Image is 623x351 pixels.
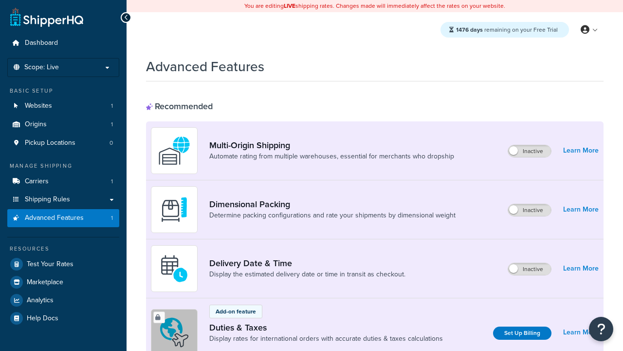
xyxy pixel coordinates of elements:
[508,145,551,157] label: Inactive
[209,258,405,269] a: Delivery Date & Time
[7,134,119,152] a: Pickup Locations0
[7,162,119,170] div: Manage Shipping
[7,292,119,309] a: Analytics
[563,144,599,157] a: Learn More
[209,270,405,279] a: Display the estimated delivery date or time in transit as checkout.
[27,314,58,323] span: Help Docs
[7,134,119,152] li: Pickup Locations
[7,310,119,327] a: Help Docs
[589,317,613,341] button: Open Resource Center
[7,255,119,273] a: Test Your Rates
[209,152,454,161] a: Automate rating from multiple warehouses, essential for merchants who dropship
[25,139,75,147] span: Pickup Locations
[157,193,191,227] img: DTVBYsAAAAAASUVORK5CYII=
[508,204,551,216] label: Inactive
[27,296,54,305] span: Analytics
[209,322,443,333] a: Duties & Taxes
[157,252,191,286] img: gfkeb5ejjkALwAAAABJRU5ErkJggg==
[7,191,119,209] a: Shipping Rules
[25,39,58,47] span: Dashboard
[7,97,119,115] li: Websites
[493,327,551,340] a: Set Up Billing
[7,87,119,95] div: Basic Setup
[27,278,63,287] span: Marketplace
[456,25,558,34] span: remaining on your Free Trial
[7,273,119,291] a: Marketplace
[111,177,113,186] span: 1
[7,34,119,52] a: Dashboard
[25,214,84,222] span: Advanced Features
[27,260,73,269] span: Test Your Rates
[209,211,456,220] a: Determine packing configurations and rate your shipments by dimensional weight
[111,120,113,129] span: 1
[508,263,551,275] label: Inactive
[7,209,119,227] a: Advanced Features1
[146,101,213,112] div: Recommended
[563,326,599,339] a: Learn More
[7,116,119,134] a: Origins1
[284,1,295,10] b: LIVE
[157,134,191,168] img: WatD5o0RtDAAAAAElFTkSuQmCC
[7,173,119,191] li: Carriers
[146,57,264,76] h1: Advanced Features
[111,102,113,110] span: 1
[563,203,599,216] a: Learn More
[209,199,456,210] a: Dimensional Packing
[209,334,443,344] a: Display rates for international orders with accurate duties & taxes calculations
[111,214,113,222] span: 1
[24,63,59,72] span: Scope: Live
[456,25,483,34] strong: 1476 days
[7,245,119,253] div: Resources
[110,139,113,147] span: 0
[7,97,119,115] a: Websites1
[7,173,119,191] a: Carriers1
[216,307,256,316] p: Add-on feature
[25,195,70,204] span: Shipping Rules
[25,102,52,110] span: Websites
[25,120,47,129] span: Origins
[209,140,454,151] a: Multi-Origin Shipping
[7,209,119,227] li: Advanced Features
[25,177,49,186] span: Carriers
[563,262,599,275] a: Learn More
[7,116,119,134] li: Origins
